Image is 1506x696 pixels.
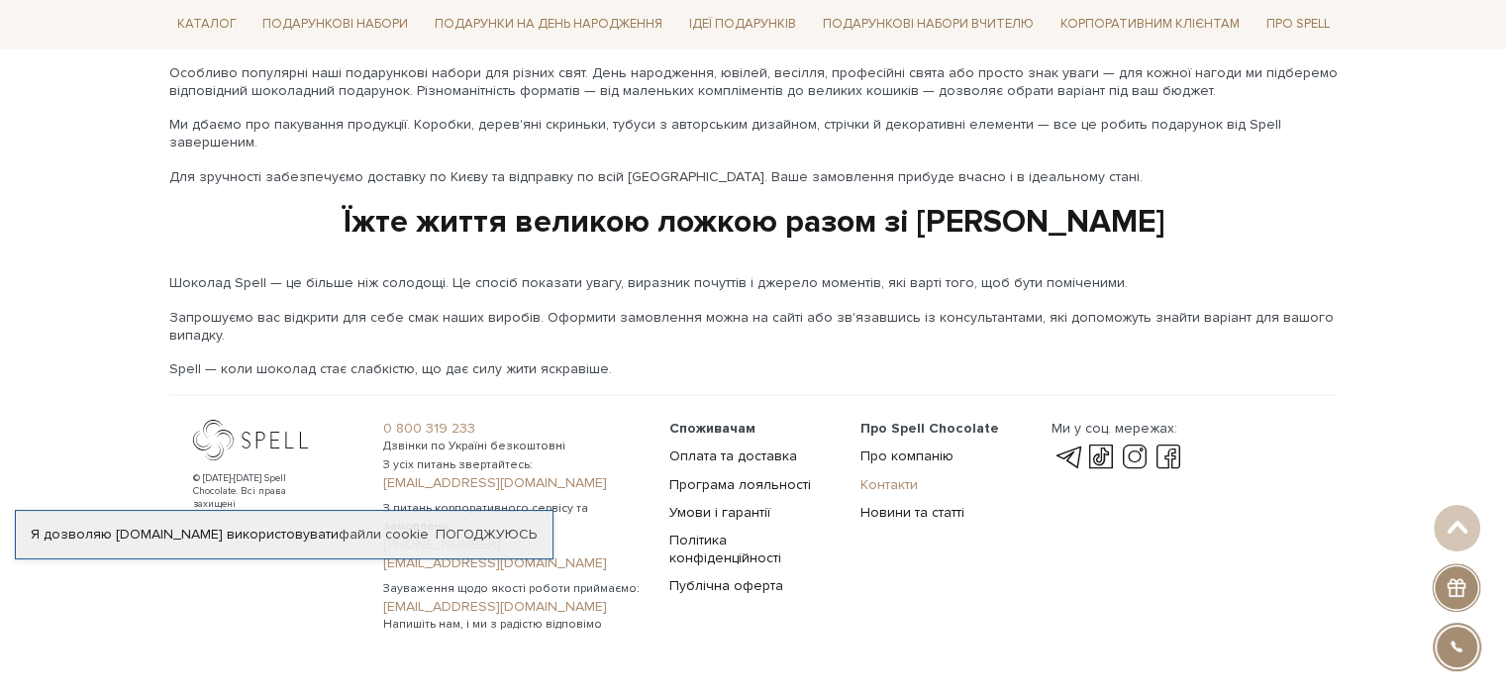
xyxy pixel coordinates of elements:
[169,309,1338,345] p: Запрошуємо вас відкрити для себе смак наших виробів. Оформити замовлення можна на сайті або зв'яз...
[669,475,811,492] a: Програма лояльності
[1257,10,1337,41] a: Про Spell
[383,473,646,491] a: [EMAIL_ADDRESS][DOMAIN_NAME]
[383,419,646,437] a: 0 800 319 233
[860,475,918,492] a: Контакти
[383,499,646,535] span: З питань корпоративного сервісу та замовлень:
[860,419,999,436] span: Про Spell Chocolate
[1051,419,1184,437] div: Ми у соц. мережах:
[1053,10,1248,41] a: Корпоративним клієнтам
[860,503,964,520] a: Новини та статті
[1118,445,1152,468] a: instagram
[339,526,429,543] a: файли cookie
[1051,445,1084,468] a: telegram
[669,503,770,520] a: Умови і гарантії
[383,615,646,633] span: Напишіть нам, і ми з радістю відповімо
[1084,445,1118,468] a: tik-tok
[681,10,804,41] a: Ідеї подарунків
[169,274,1338,292] p: Шоколад Spell — це більше ніж солодощі. Це спосіб показати увагу, виразник почуттів і джерело мом...
[669,576,783,593] a: Публічна оферта
[669,419,755,436] span: Споживачам
[193,471,327,510] div: © [DATE]-[DATE] Spell Chocolate. Всі права захищені
[169,10,245,41] a: Каталог
[169,64,1338,100] p: Особливо популярні наші подарункові набори для різних свят. День народження, ювілей, весілля, про...
[169,168,1338,186] p: Для зручності забезпечуємо доставку по Києву та відправку по всій [GEOGRAPHIC_DATA]. Ваше замовле...
[254,10,416,41] a: Подарункові набори
[669,531,781,565] a: Політика конфіденційності
[169,202,1338,244] div: Їжте життя великою ложкою разом зі [PERSON_NAME]
[427,10,670,41] a: Подарунки на День народження
[383,553,646,571] a: [EMAIL_ADDRESS][DOMAIN_NAME]
[383,437,646,454] span: Дзвінки по Україні безкоштовні
[815,8,1042,42] a: Подарункові набори Вчителю
[169,360,1338,378] p: Spell — коли шоколад стає слабкістю, що дає силу жити яскравіше.
[669,447,797,463] a: Оплата та доставка
[169,116,1338,151] p: Ми дбаємо про пакування продукції. Коробки, дерев'яні скриньки, тубуси з авторським дизайном, стр...
[436,526,537,544] a: Погоджуюсь
[860,447,954,463] a: Про компанію
[1152,445,1185,468] a: facebook
[383,455,646,473] span: З усіх питань звертайтесь:
[383,597,646,615] a: [EMAIL_ADDRESS][DOMAIN_NAME]
[383,579,646,597] span: Зауваження щодо якості роботи приймаємо:
[16,526,552,544] div: Я дозволяю [DOMAIN_NAME] використовувати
